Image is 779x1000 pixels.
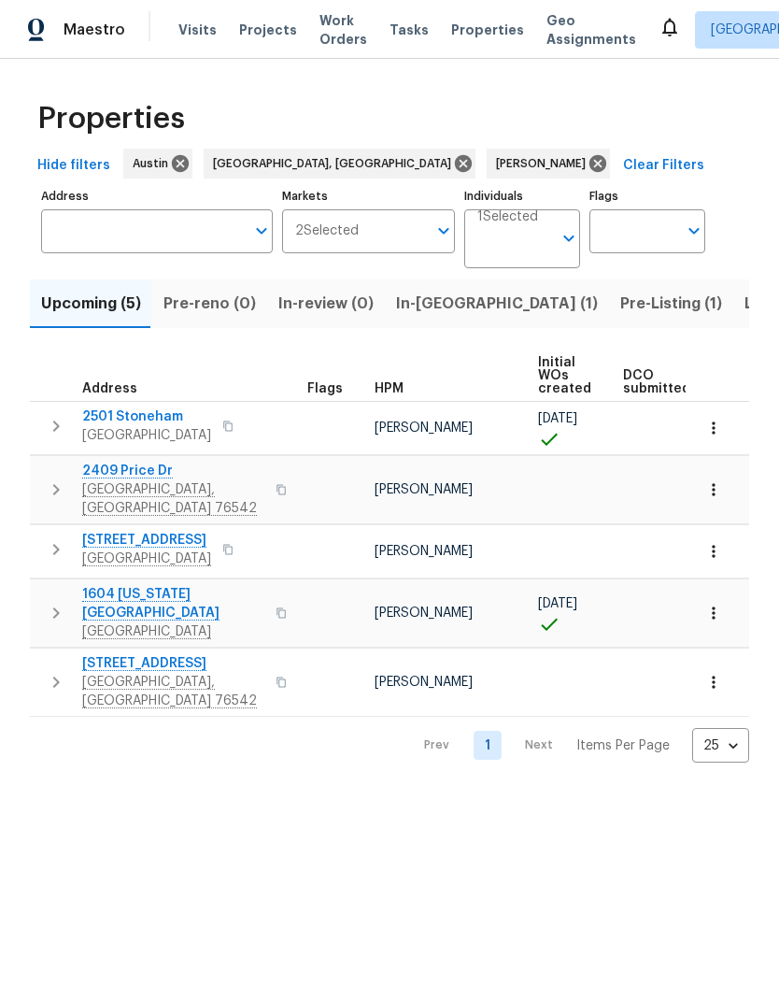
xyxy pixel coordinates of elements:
span: 1 Selected [477,209,538,225]
span: Flags [307,382,343,395]
span: Tasks [389,23,429,36]
span: [DATE] [538,597,577,610]
span: Initial WOs created [538,356,591,395]
div: Austin [123,149,192,179]
span: Clear Filters [623,154,704,178]
span: Projects [239,21,297,39]
span: [DATE] [538,412,577,425]
span: Pre-Listing (1) [620,291,722,317]
span: [PERSON_NAME] [375,676,473,689]
button: Open [681,218,707,244]
button: Open [248,218,275,244]
button: Open [431,218,457,244]
span: [GEOGRAPHIC_DATA] [82,426,211,445]
button: Open [556,225,582,251]
span: Properties [37,109,185,128]
label: Flags [589,191,705,202]
div: [PERSON_NAME] [487,149,610,179]
span: HPM [375,382,404,395]
span: Maestro [64,21,125,39]
label: Address [41,191,273,202]
span: [GEOGRAPHIC_DATA], [GEOGRAPHIC_DATA] [213,154,459,173]
button: Hide filters [30,149,118,183]
span: 2501 Stoneham [82,407,211,426]
span: DCO submitted [623,369,690,395]
label: Individuals [464,191,580,202]
button: Clear Filters [616,149,712,183]
label: Markets [282,191,456,202]
span: Work Orders [319,11,367,49]
span: [PERSON_NAME] [375,545,473,558]
div: 25 [692,721,749,770]
span: Upcoming (5) [41,291,141,317]
span: In-review (0) [278,291,374,317]
a: Goto page 1 [474,731,502,760]
span: Geo Assignments [546,11,636,49]
span: [PERSON_NAME] [375,421,473,435]
span: Hide filters [37,154,110,178]
span: In-[GEOGRAPHIC_DATA] (1) [396,291,598,317]
nav: Pagination Navigation [406,728,749,763]
div: [GEOGRAPHIC_DATA], [GEOGRAPHIC_DATA] [204,149,475,179]
span: Address [82,382,137,395]
span: 2 Selected [295,223,359,239]
span: Pre-reno (0) [163,291,256,317]
p: Items Per Page [576,736,670,755]
span: Properties [451,21,524,39]
span: Visits [178,21,217,39]
span: Austin [133,154,176,173]
span: [PERSON_NAME] [496,154,593,173]
span: [PERSON_NAME] [375,483,473,496]
span: [PERSON_NAME] [375,607,473,620]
